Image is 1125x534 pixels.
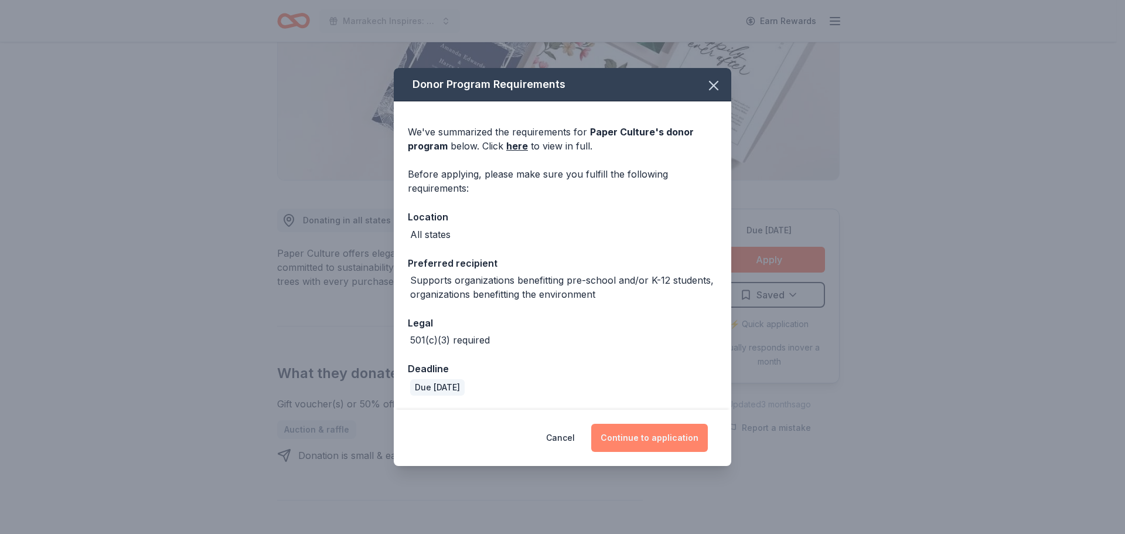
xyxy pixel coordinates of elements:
div: Donor Program Requirements [394,68,731,101]
div: We've summarized the requirements for below. Click to view in full. [408,125,717,153]
div: Before applying, please make sure you fulfill the following requirements: [408,167,717,195]
button: Continue to application [591,424,708,452]
div: Due [DATE] [410,379,465,396]
div: Deadline [408,361,717,376]
div: Location [408,209,717,225]
div: All states [410,227,451,242]
div: Supports organizations benefitting pre-school and/or K-12 students, organizations benefitting the... [410,273,717,301]
button: Cancel [546,424,575,452]
div: Preferred recipient [408,256,717,271]
div: Legal [408,315,717,331]
a: here [506,139,528,153]
div: 501(c)(3) required [410,333,490,347]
